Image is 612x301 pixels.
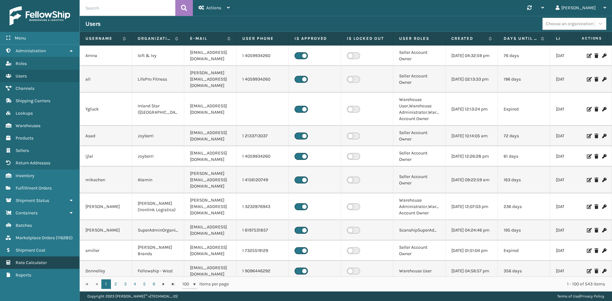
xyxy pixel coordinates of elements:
[557,294,579,298] a: Terms of Use
[184,240,237,261] td: [EMAIL_ADDRESS][DOMAIN_NAME]
[562,33,606,44] span: Actions
[587,107,591,111] i: Edit
[184,66,237,93] td: [PERSON_NAME][EMAIL_ADDRESS][DOMAIN_NAME]
[80,93,132,126] td: Ygluck
[498,126,550,146] td: 72 days
[498,93,550,126] td: Expired
[184,261,237,281] td: [EMAIL_ADDRESS][DOMAIN_NAME]
[132,261,184,281] td: Fellowship - West
[168,279,178,289] a: Go to the last page
[206,5,221,11] span: Actions
[184,146,237,167] td: [EMAIL_ADDRESS][DOMAIN_NAME]
[550,66,602,93] td: [DATE] 02:04:24 pm
[184,93,237,126] td: [EMAIL_ADDRESS][DOMAIN_NAME]
[594,228,598,233] i: Delete
[446,146,498,167] td: [DATE] 12:26:28 pm
[602,178,606,182] i: Change Password
[80,126,132,146] td: Asad
[120,279,130,289] a: 3
[87,291,178,301] p: Copyright 2023 [PERSON_NAME]™ v [TECHNICAL_ID]
[16,61,27,66] span: Roles
[587,269,591,273] i: Edit
[550,261,602,281] td: [DATE] 06:52:07 pm
[550,167,602,193] td: [DATE] 04:10:30 pm
[602,134,606,138] i: Change Password
[393,93,446,126] td: Warehouse User,Warehouse Administrator,Warehouse Account Owner
[594,54,598,58] i: Delete
[594,178,598,182] i: Delete
[594,269,598,273] i: Delete
[504,36,538,41] label: Days until password expires
[16,111,33,116] span: Lookups
[184,193,237,220] td: [PERSON_NAME][EMAIL_ADDRESS][DOMAIN_NAME]
[16,223,32,228] span: Batches
[161,282,166,287] span: Go to the next page
[16,260,47,265] span: Rate Calculator
[16,48,46,54] span: Administration
[446,193,498,220] td: [DATE] 12:07:03 pm
[237,167,289,193] td: 1 4156120749
[184,167,237,193] td: [PERSON_NAME][EMAIL_ADDRESS][DOMAIN_NAME]
[587,178,591,182] i: Edit
[498,167,550,193] td: 163 days
[16,73,27,79] span: Users
[594,77,598,82] i: Delete
[498,46,550,66] td: 76 days
[132,146,184,167] td: Joyberri
[602,107,606,111] i: Change Password
[16,185,52,191] span: Fulfillment Orders
[140,279,149,289] a: 5
[393,126,446,146] td: Seller Account Owner
[587,54,591,58] i: Edit
[16,198,49,203] span: Shipment Status
[132,167,184,193] td: Atamin
[132,126,184,146] td: Joyberri
[132,193,184,220] td: [PERSON_NAME] (Ironlink Logistics)
[498,220,550,240] td: 195 days
[602,248,606,253] i: Change Password
[446,46,498,66] td: [DATE] 04:32:59 pm
[132,93,184,126] td: Inland Star ([GEOGRAPHIC_DATA])
[138,36,172,41] label: Organization
[182,281,192,287] span: 100
[15,35,26,41] span: Menu
[550,146,602,167] td: [DATE] 07:03:58 pm
[85,20,101,28] h3: Users
[546,20,594,27] div: Choose an organization
[393,240,446,261] td: Seller Account Owner
[237,193,289,220] td: 1 3232876943
[190,36,224,41] label: E-mail
[16,86,34,91] span: Channels
[237,220,289,240] td: 1 6197531857
[159,279,168,289] a: Go to the next page
[347,36,387,41] label: Is Locked Out
[446,220,498,240] td: [DATE] 04:24:46 pm
[16,160,50,166] span: Return Addresses
[446,93,498,126] td: [DATE] 12:13:24 pm
[587,134,591,138] i: Edit
[594,107,598,111] i: Delete
[237,126,289,146] td: 1 2133713037
[132,240,184,261] td: [PERSON_NAME] Brands
[80,261,132,281] td: Donnelley
[132,66,184,93] td: LifePro Fitness
[16,98,50,104] span: Shipping Carriers
[237,46,289,66] td: 1 4059934260
[498,193,550,220] td: 236 days
[587,77,591,82] i: Edit
[393,193,446,220] td: Warehouse Administrator,Warehouse Account Owner
[132,220,184,240] td: SuperAdminOrganization
[80,66,132,93] td: ali
[393,146,446,167] td: Seller Account Owner
[16,235,55,240] span: Marketplace Orders
[446,261,498,281] td: [DATE] 04:56:57 pm
[498,146,550,167] td: 61 days
[295,36,335,41] label: Is Approved
[130,279,140,289] a: 4
[184,126,237,146] td: [EMAIL_ADDRESS][DOMAIN_NAME]
[80,146,132,167] td: ijlal
[446,66,498,93] td: [DATE] 02:13:33 pm
[393,261,446,281] td: Warehouse User
[550,220,602,240] td: [DATE] 02:14:17 pm
[393,167,446,193] td: Seller Account Owner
